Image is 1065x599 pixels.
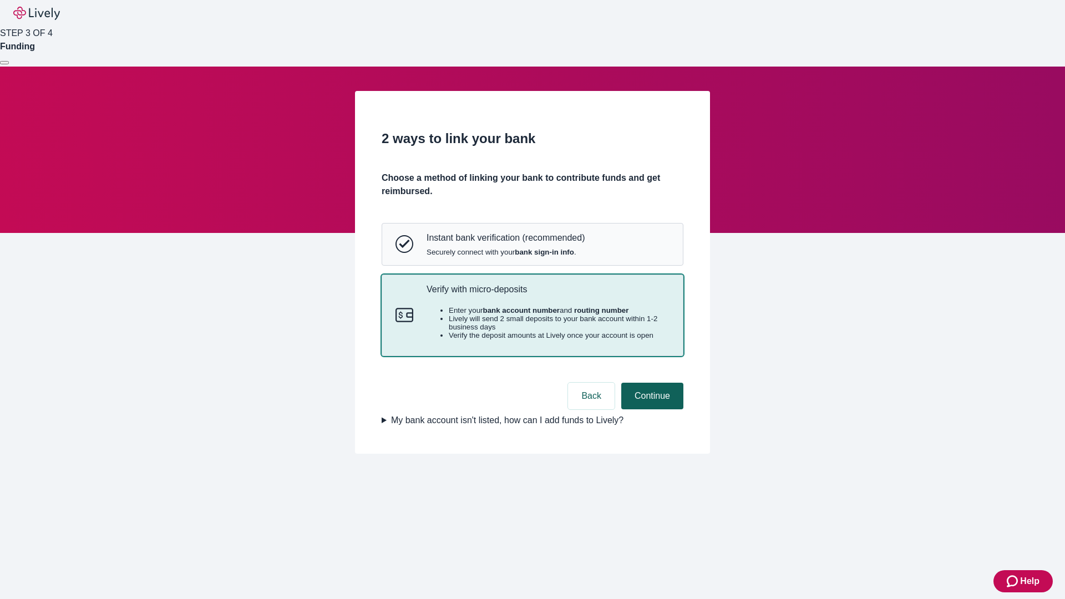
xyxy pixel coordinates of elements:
summary: My bank account isn't listed, how can I add funds to Lively? [382,414,683,427]
h2: 2 ways to link your bank [382,129,683,149]
strong: routing number [574,306,628,314]
strong: bank sign-in info [515,248,574,256]
p: Verify with micro-deposits [427,284,670,295]
button: Back [568,383,615,409]
svg: Instant bank verification [395,235,413,253]
span: Securely connect with your . [427,248,585,256]
button: Continue [621,383,683,409]
p: Instant bank verification (recommended) [427,232,585,243]
button: Zendesk support iconHelp [993,570,1053,592]
li: Enter your and [449,306,670,314]
button: Micro-depositsVerify with micro-depositsEnter yourbank account numberand routing numberLively wil... [382,275,683,356]
li: Lively will send 2 small deposits to your bank account within 1-2 business days [449,314,670,331]
img: Lively [13,7,60,20]
li: Verify the deposit amounts at Lively once your account is open [449,331,670,339]
strong: bank account number [483,306,560,314]
svg: Micro-deposits [395,306,413,324]
svg: Zendesk support icon [1007,575,1020,588]
span: Help [1020,575,1039,588]
h4: Choose a method of linking your bank to contribute funds and get reimbursed. [382,171,683,198]
button: Instant bank verificationInstant bank verification (recommended)Securely connect with yourbank si... [382,224,683,265]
